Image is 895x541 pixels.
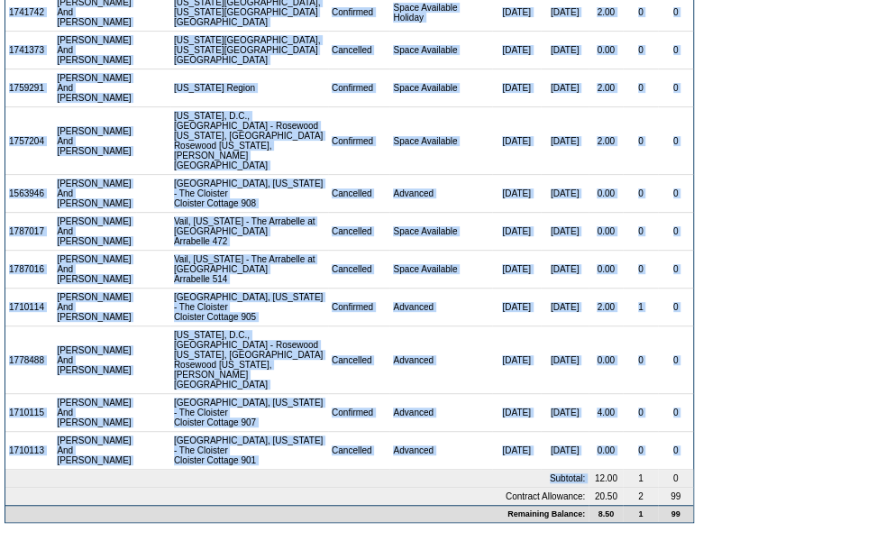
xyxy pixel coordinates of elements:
[623,175,658,213] td: 0
[658,69,693,107] td: 0
[589,488,623,505] td: 20.50
[589,326,623,394] td: 0.00
[328,289,390,326] td: Confirmed
[5,175,53,213] td: 1563946
[53,432,136,470] td: [PERSON_NAME] And [PERSON_NAME]
[541,175,589,213] td: [DATE]
[328,213,390,251] td: Cancelled
[658,326,693,394] td: 0
[170,251,328,289] td: Vail, [US_STATE] - The Arrabelle at [GEOGRAPHIC_DATA] Arrabelle 514
[389,69,492,107] td: Space Available
[492,251,540,289] td: [DATE]
[5,488,589,505] td: Contract Allowance:
[53,394,136,432] td: [PERSON_NAME] And [PERSON_NAME]
[541,32,589,69] td: [DATE]
[541,326,589,394] td: [DATE]
[53,289,136,326] td: [PERSON_NAME] And [PERSON_NAME]
[623,213,658,251] td: 0
[492,326,540,394] td: [DATE]
[5,213,53,251] td: 1787017
[328,32,390,69] td: Cancelled
[5,69,53,107] td: 1759291
[541,69,589,107] td: [DATE]
[170,32,328,69] td: [US_STATE][GEOGRAPHIC_DATA], [US_STATE][GEOGRAPHIC_DATA] [GEOGRAPHIC_DATA]
[623,32,658,69] td: 0
[658,289,693,326] td: 0
[589,69,623,107] td: 2.00
[53,32,136,69] td: [PERSON_NAME] And [PERSON_NAME]
[5,470,589,488] td: Subtotal:
[53,69,136,107] td: [PERSON_NAME] And [PERSON_NAME]
[541,394,589,432] td: [DATE]
[170,289,328,326] td: [GEOGRAPHIC_DATA], [US_STATE] - The Cloister Cloister Cottage 905
[658,470,693,488] td: 0
[541,432,589,470] td: [DATE]
[658,505,693,522] td: 99
[541,289,589,326] td: [DATE]
[623,251,658,289] td: 0
[53,251,136,289] td: [PERSON_NAME] And [PERSON_NAME]
[170,432,328,470] td: [GEOGRAPHIC_DATA], [US_STATE] - The Cloister Cloister Cottage 901
[170,394,328,432] td: [GEOGRAPHIC_DATA], [US_STATE] - The Cloister Cloister Cottage 907
[389,326,492,394] td: Advanced
[389,32,492,69] td: Space Available
[328,251,390,289] td: Cancelled
[389,107,492,175] td: Space Available
[658,251,693,289] td: 0
[170,326,328,394] td: [US_STATE], D.C., [GEOGRAPHIC_DATA] - Rosewood [US_STATE], [GEOGRAPHIC_DATA] Rosewood [US_STATE],...
[623,69,658,107] td: 0
[389,394,492,432] td: Advanced
[492,289,540,326] td: [DATE]
[5,432,53,470] td: 1710113
[623,394,658,432] td: 0
[658,107,693,175] td: 0
[492,394,540,432] td: [DATE]
[170,175,328,213] td: [GEOGRAPHIC_DATA], [US_STATE] - The Cloister Cloister Cottage 908
[53,107,136,175] td: [PERSON_NAME] And [PERSON_NAME]
[5,289,53,326] td: 1710114
[5,326,53,394] td: 1778488
[5,251,53,289] td: 1787016
[492,32,540,69] td: [DATE]
[541,251,589,289] td: [DATE]
[623,107,658,175] td: 0
[328,107,390,175] td: Confirmed
[492,107,540,175] td: [DATE]
[53,326,136,394] td: [PERSON_NAME] And [PERSON_NAME]
[623,470,658,488] td: 1
[589,505,623,522] td: 8.50
[328,432,390,470] td: Cancelled
[170,107,328,175] td: [US_STATE], D.C., [GEOGRAPHIC_DATA] - Rosewood [US_STATE], [GEOGRAPHIC_DATA] Rosewood [US_STATE],...
[389,213,492,251] td: Space Available
[589,394,623,432] td: 4.00
[5,394,53,432] td: 1710115
[589,289,623,326] td: 2.00
[658,175,693,213] td: 0
[541,107,589,175] td: [DATE]
[389,251,492,289] td: Space Available
[623,289,658,326] td: 1
[328,69,390,107] td: Confirmed
[389,432,492,470] td: Advanced
[328,394,390,432] td: Confirmed
[389,289,492,326] td: Advanced
[589,432,623,470] td: 0.00
[328,175,390,213] td: Cancelled
[589,107,623,175] td: 2.00
[658,32,693,69] td: 0
[5,107,53,175] td: 1757204
[658,213,693,251] td: 0
[170,69,328,107] td: [US_STATE] Region
[492,213,540,251] td: [DATE]
[170,213,328,251] td: Vail, [US_STATE] - The Arrabelle at [GEOGRAPHIC_DATA] Arrabelle 472
[658,488,693,505] td: 99
[328,326,390,394] td: Cancelled
[5,32,53,69] td: 1741373
[53,175,136,213] td: [PERSON_NAME] And [PERSON_NAME]
[5,505,589,522] td: Remaining Balance:
[541,213,589,251] td: [DATE]
[492,175,540,213] td: [DATE]
[589,213,623,251] td: 0.00
[492,69,540,107] td: [DATE]
[623,432,658,470] td: 0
